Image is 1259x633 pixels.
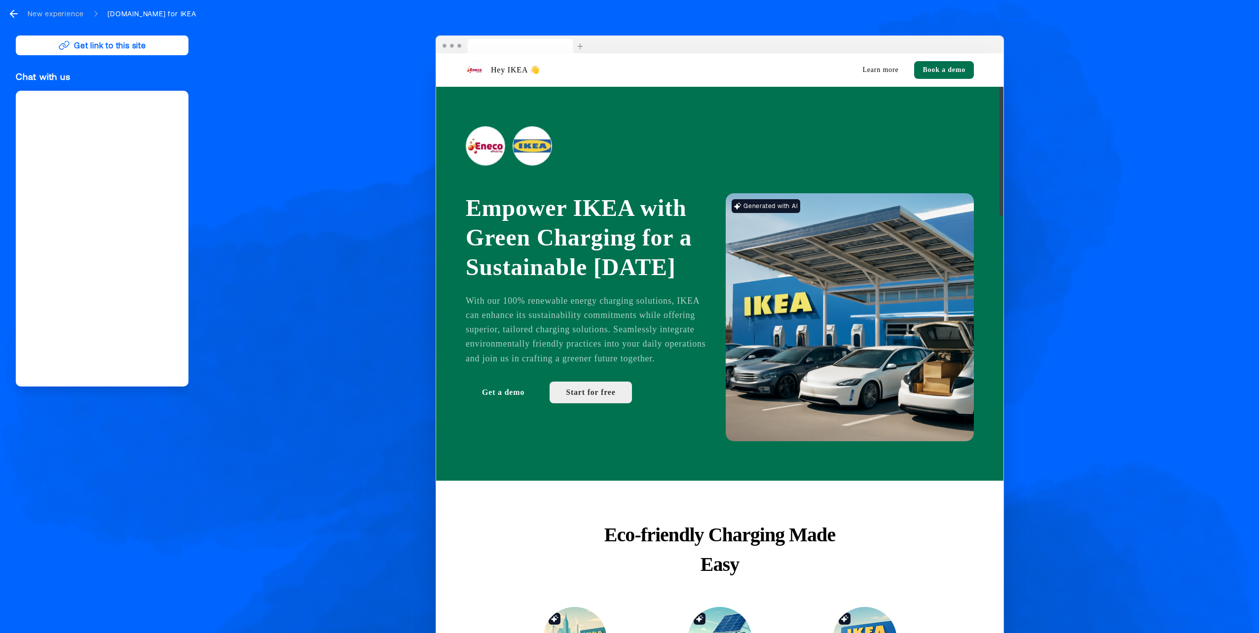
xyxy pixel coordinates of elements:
[436,36,588,54] img: Browser topbar
[108,9,196,19] div: [DOMAIN_NAME] for IKEA
[8,8,20,20] svg: go back
[16,71,188,83] div: Chat with us
[28,9,84,19] div: New experience
[16,35,188,55] button: Get link to this site
[16,91,188,387] iframe: Calendly Scheduling Page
